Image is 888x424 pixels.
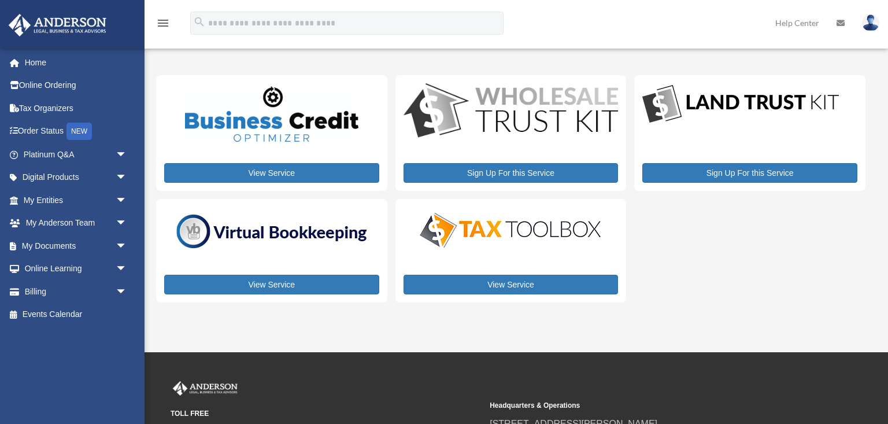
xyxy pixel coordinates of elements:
a: Online Ordering [8,74,145,97]
span: arrow_drop_down [116,257,139,281]
a: Events Calendar [8,303,145,326]
a: Order StatusNEW [8,120,145,143]
a: My Documentsarrow_drop_down [8,234,145,257]
span: arrow_drop_down [116,212,139,235]
small: Headquarters & Operations [490,400,801,412]
a: Digital Productsarrow_drop_down [8,166,145,189]
a: Tax Organizers [8,97,145,120]
span: arrow_drop_down [116,166,139,190]
a: Online Learningarrow_drop_down [8,257,145,281]
a: View Service [164,163,379,183]
img: User Pic [862,14,879,31]
i: search [193,16,206,28]
a: My Anderson Teamarrow_drop_down [8,212,145,235]
a: View Service [404,275,619,294]
a: Billingarrow_drop_down [8,280,145,303]
img: Anderson Advisors Platinum Portal [171,381,240,396]
img: Anderson Advisors Platinum Portal [5,14,110,36]
a: Home [8,51,145,74]
a: Sign Up For this Service [642,163,857,183]
a: My Entitiesarrow_drop_down [8,189,145,212]
span: arrow_drop_down [116,143,139,167]
a: Platinum Q&Aarrow_drop_down [8,143,145,166]
a: Sign Up For this Service [404,163,619,183]
span: arrow_drop_down [116,280,139,304]
span: arrow_drop_down [116,189,139,212]
a: View Service [164,275,379,294]
div: NEW [66,123,92,140]
small: TOLL FREE [171,408,482,420]
img: WS-Trust-Kit-lgo-1.jpg [404,83,619,140]
a: menu [156,20,170,30]
img: LandTrust_lgo-1.jpg [642,83,839,126]
span: arrow_drop_down [116,234,139,258]
i: menu [156,16,170,30]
